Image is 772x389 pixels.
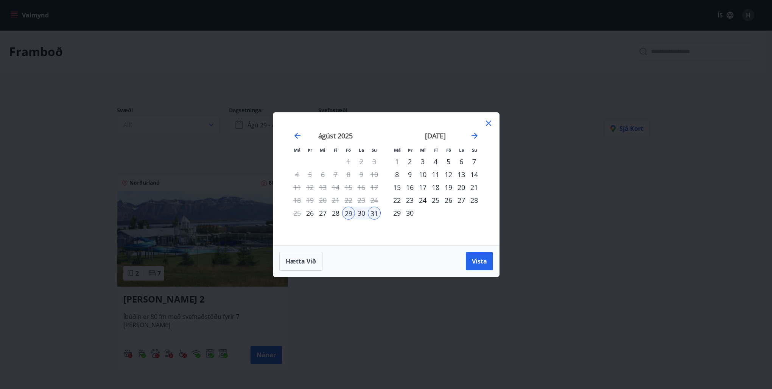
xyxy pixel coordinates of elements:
td: Not available. sunnudagur, 10. ágúst 2025 [368,168,381,181]
td: Not available. fimmtudagur, 7. ágúst 2025 [329,168,342,181]
td: Choose mánudagur, 8. september 2025 as your check-in date. It’s available. [391,168,403,181]
div: 24 [416,194,429,207]
div: 31 [368,207,381,220]
td: Not available. mánudagur, 11. ágúst 2025 [291,181,304,194]
div: 19 [442,181,455,194]
td: Not available. föstudagur, 22. ágúst 2025 [342,194,355,207]
td: Choose fimmtudagur, 11. september 2025 as your check-in date. It’s available. [429,168,442,181]
td: Choose laugardagur, 6. september 2025 as your check-in date. It’s available. [455,155,468,168]
div: 13 [455,168,468,181]
div: 4 [429,155,442,168]
td: Not available. laugardagur, 16. ágúst 2025 [355,181,368,194]
td: Not available. föstudagur, 15. ágúst 2025 [342,181,355,194]
td: Not available. þriðjudagur, 12. ágúst 2025 [304,181,316,194]
td: Not available. laugardagur, 9. ágúst 2025 [355,168,368,181]
div: 28 [468,194,481,207]
div: 26 [304,207,316,220]
div: 18 [429,181,442,194]
div: 2 [403,155,416,168]
td: Choose sunnudagur, 21. september 2025 as your check-in date. It’s available. [468,181,481,194]
td: Choose mánudagur, 22. september 2025 as your check-in date. It’s available. [391,194,403,207]
div: 7 [468,155,481,168]
td: Choose fimmtudagur, 28. ágúst 2025 as your check-in date. It’s available. [329,207,342,220]
div: Calendar [282,122,490,236]
small: Má [394,147,401,153]
td: Choose fimmtudagur, 18. september 2025 as your check-in date. It’s available. [429,181,442,194]
div: 23 [403,194,416,207]
td: Choose mánudagur, 15. september 2025 as your check-in date. It’s available. [391,181,403,194]
td: Not available. fimmtudagur, 14. ágúst 2025 [329,181,342,194]
div: Move backward to switch to the previous month. [293,131,302,140]
small: Su [372,147,377,153]
td: Not available. laugardagur, 23. ágúst 2025 [355,194,368,207]
td: Not available. mánudagur, 4. ágúst 2025 [291,168,304,181]
td: Not available. þriðjudagur, 19. ágúst 2025 [304,194,316,207]
small: Fö [446,147,451,153]
td: Choose mánudagur, 29. september 2025 as your check-in date. It’s available. [391,207,403,220]
div: 20 [455,181,468,194]
td: Choose mánudagur, 1. september 2025 as your check-in date. It’s available. [391,155,403,168]
td: Choose þriðjudagur, 30. september 2025 as your check-in date. It’s available. [403,207,416,220]
td: Choose þriðjudagur, 23. september 2025 as your check-in date. It’s available. [403,194,416,207]
div: 11 [429,168,442,181]
td: Not available. föstudagur, 8. ágúst 2025 [342,168,355,181]
div: 14 [468,168,481,181]
strong: ágúst 2025 [318,131,353,140]
td: Selected as end date. sunnudagur, 31. ágúst 2025 [368,207,381,220]
div: 30 [355,207,368,220]
td: Choose fimmtudagur, 4. september 2025 as your check-in date. It’s available. [429,155,442,168]
span: Vista [472,257,487,265]
td: Choose laugardagur, 27. september 2025 as your check-in date. It’s available. [455,194,468,207]
small: Fi [334,147,338,153]
td: Selected as start date. föstudagur, 29. ágúst 2025 [342,207,355,220]
td: Not available. þriðjudagur, 5. ágúst 2025 [304,168,316,181]
small: Mi [320,147,325,153]
div: 30 [403,207,416,220]
td: Choose laugardagur, 20. september 2025 as your check-in date. It’s available. [455,181,468,194]
div: 3 [416,155,429,168]
td: Choose miðvikudagur, 3. september 2025 as your check-in date. It’s available. [416,155,429,168]
td: Not available. miðvikudagur, 20. ágúst 2025 [316,194,329,207]
td: Choose þriðjudagur, 16. september 2025 as your check-in date. It’s available. [403,181,416,194]
div: 21 [468,181,481,194]
td: Not available. sunnudagur, 3. ágúst 2025 [368,155,381,168]
div: 17 [416,181,429,194]
td: Not available. fimmtudagur, 21. ágúst 2025 [329,194,342,207]
td: Selected. laugardagur, 30. ágúst 2025 [355,207,368,220]
td: Choose miðvikudagur, 17. september 2025 as your check-in date. It’s available. [416,181,429,194]
div: 15 [391,181,403,194]
button: Hætta við [279,252,322,271]
td: Not available. föstudagur, 1. ágúst 2025 [342,155,355,168]
td: Choose föstudagur, 12. september 2025 as your check-in date. It’s available. [442,168,455,181]
small: Þr [308,147,312,153]
div: Move forward to switch to the next month. [470,131,479,140]
div: 12 [442,168,455,181]
div: 27 [455,194,468,207]
strong: [DATE] [425,131,446,140]
div: 27 [316,207,329,220]
td: Not available. sunnudagur, 17. ágúst 2025 [368,181,381,194]
small: Má [294,147,300,153]
td: Choose miðvikudagur, 24. september 2025 as your check-in date. It’s available. [416,194,429,207]
td: Choose föstudagur, 26. september 2025 as your check-in date. It’s available. [442,194,455,207]
td: Choose sunnudagur, 14. september 2025 as your check-in date. It’s available. [468,168,481,181]
td: Choose sunnudagur, 28. september 2025 as your check-in date. It’s available. [468,194,481,207]
td: Choose föstudagur, 5. september 2025 as your check-in date. It’s available. [442,155,455,168]
div: 29 [391,207,403,220]
button: Vista [466,252,493,270]
div: 26 [442,194,455,207]
div: 8 [391,168,403,181]
div: 22 [391,194,403,207]
td: Not available. sunnudagur, 24. ágúst 2025 [368,194,381,207]
div: 6 [455,155,468,168]
td: Not available. miðvikudagur, 13. ágúst 2025 [316,181,329,194]
td: Choose þriðjudagur, 26. ágúst 2025 as your check-in date. It’s available. [304,207,316,220]
div: 5 [442,155,455,168]
td: Not available. miðvikudagur, 6. ágúst 2025 [316,168,329,181]
div: 9 [403,168,416,181]
span: Hætta við [286,257,316,265]
div: 1 [391,155,403,168]
td: Choose þriðjudagur, 2. september 2025 as your check-in date. It’s available. [403,155,416,168]
small: La [359,147,364,153]
td: Choose miðvikudagur, 10. september 2025 as your check-in date. It’s available. [416,168,429,181]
